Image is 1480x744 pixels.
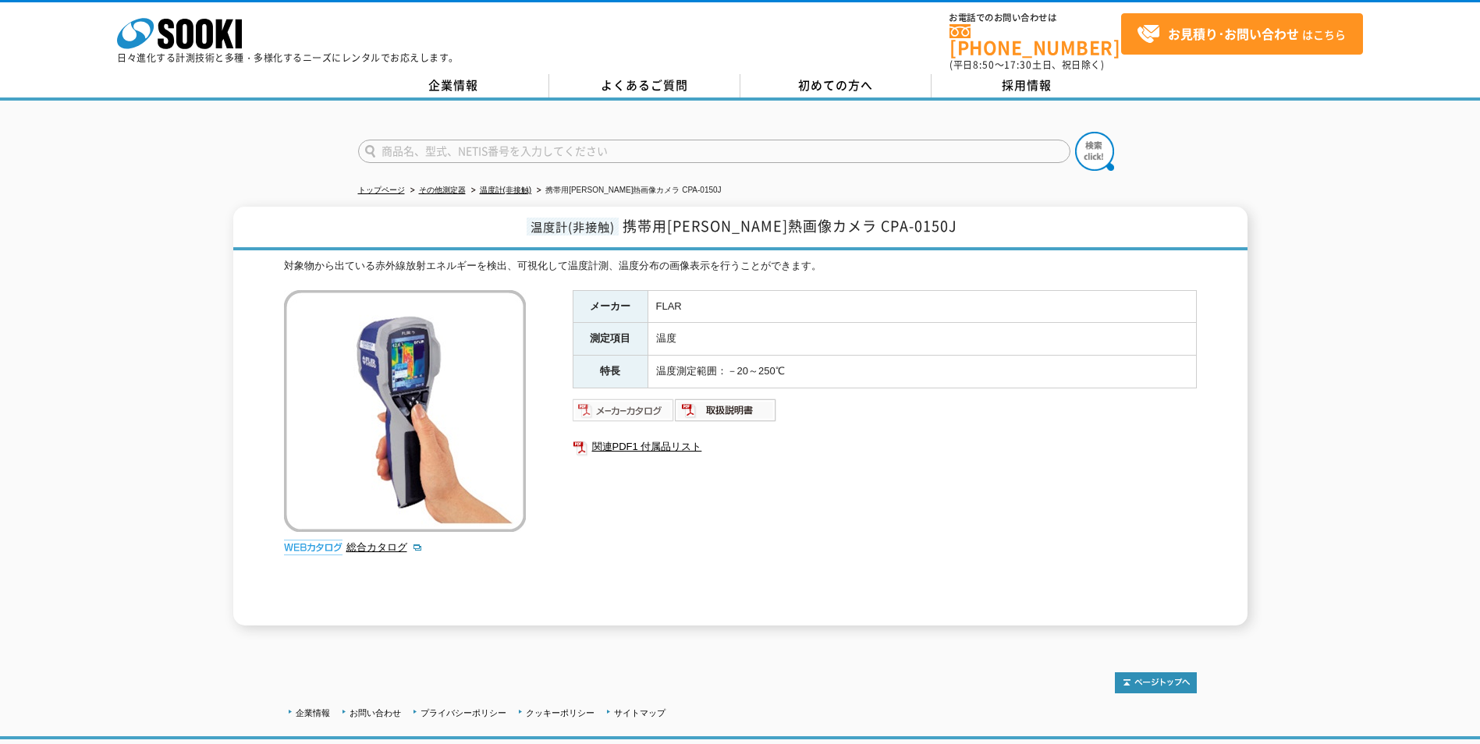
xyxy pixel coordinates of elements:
[973,58,995,72] span: 8:50
[614,708,665,717] a: サイトマップ
[932,74,1123,97] a: 採用情報
[648,290,1196,323] td: FLAR
[740,74,932,97] a: 初めての方へ
[549,74,740,97] a: よくあるご質問
[1004,58,1032,72] span: 17:30
[648,323,1196,356] td: 温度
[358,140,1070,163] input: 商品名、型式、NETIS番号を入力してください
[1115,672,1197,693] img: トップページへ
[480,186,532,194] a: 温度計(非接触)
[284,290,526,532] img: 携帯用小形熱画像カメラ CPA-0150J
[949,13,1121,23] span: お電話でのお問い合わせは
[1121,13,1363,55] a: お見積り･お問い合わせはこちら
[526,708,594,717] a: クッキーポリシー
[534,182,721,199] li: 携帯用[PERSON_NAME]熱画像カメラ CPA-0150J
[623,215,957,236] span: 携帯用[PERSON_NAME]熱画像カメラ CPA-0150J
[358,74,549,97] a: 企業情報
[573,290,648,323] th: メーカー
[648,356,1196,388] td: 温度測定範囲：－20～250℃
[573,437,1197,457] a: 関連PDF1 付属品リスト
[284,540,342,555] img: webカタログ
[798,76,873,94] span: 初めての方へ
[675,408,777,420] a: 取扱説明書
[284,258,1197,275] div: 対象物から出ている赤外線放射エネルギーを検出、可視化して温度計測、温度分布の画像表示を行うことができます。
[573,323,648,356] th: 測定項目
[117,53,459,62] p: 日々進化する計測技術と多種・多様化するニーズにレンタルでお応えします。
[358,186,405,194] a: トップページ
[573,398,675,423] img: メーカーカタログ
[675,398,777,423] img: 取扱説明書
[949,24,1121,56] a: [PHONE_NUMBER]
[419,186,466,194] a: その他測定器
[1168,24,1299,43] strong: お見積り･お問い合わせ
[421,708,506,717] a: プライバシーポリシー
[573,356,648,388] th: 特長
[949,58,1104,72] span: (平日 ～ 土日、祝日除く)
[346,541,423,553] a: 総合カタログ
[573,408,675,420] a: メーカーカタログ
[527,218,619,236] span: 温度計(非接触)
[350,708,401,717] a: お問い合わせ
[296,708,330,717] a: 企業情報
[1137,23,1346,46] span: はこちら
[1075,132,1114,171] img: btn_search.png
